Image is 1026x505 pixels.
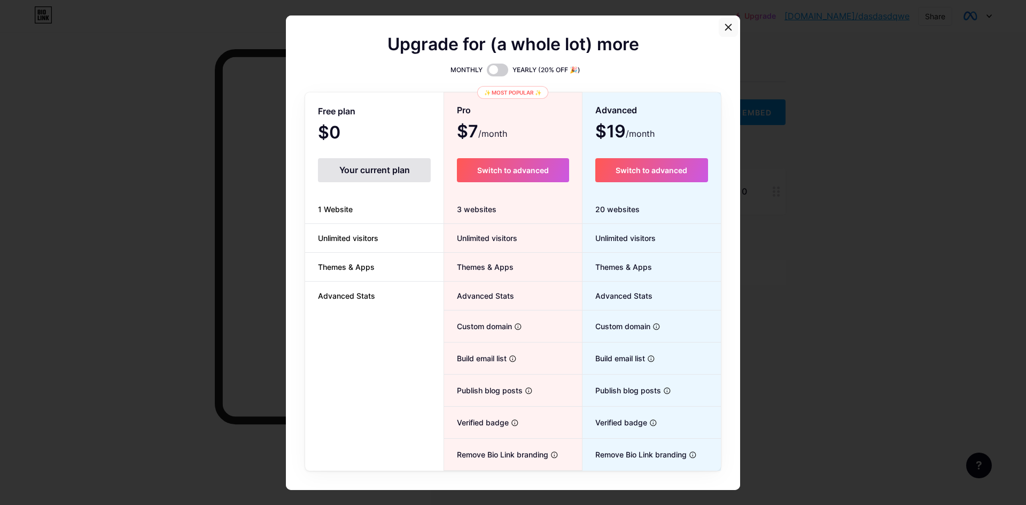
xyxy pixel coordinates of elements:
button: Switch to advanced [457,158,569,182]
span: Unlimited visitors [582,232,656,244]
span: YEARLY (20% OFF 🎉) [512,65,580,75]
span: Unlimited visitors [444,232,517,244]
span: Verified badge [582,417,647,428]
span: Advanced [595,101,637,120]
span: Verified badge [444,417,509,428]
span: Remove Bio Link branding [582,449,687,460]
span: Remove Bio Link branding [444,449,548,460]
span: Build email list [444,353,507,364]
span: Pro [457,101,471,120]
span: MONTHLY [450,65,483,75]
span: Advanced Stats [582,290,652,301]
div: ✨ Most popular ✨ [477,86,548,99]
span: /month [478,127,507,140]
span: Themes & Apps [305,261,387,273]
span: Themes & Apps [444,261,514,273]
span: $7 [457,125,507,140]
div: 3 websites [444,195,581,224]
span: 1 Website [305,204,366,215]
span: Publish blog posts [582,385,661,396]
div: Your current plan [318,158,431,182]
span: Unlimited visitors [305,232,391,244]
span: Advanced Stats [305,290,388,301]
span: Publish blog posts [444,385,523,396]
span: /month [626,127,655,140]
span: Upgrade for (a whole lot) more [387,38,639,51]
span: Free plan [318,102,355,121]
span: Switch to advanced [616,166,687,175]
span: Advanced Stats [444,290,514,301]
button: Switch to advanced [595,158,708,182]
span: Build email list [582,353,645,364]
span: Custom domain [444,321,512,332]
span: Custom domain [582,321,650,332]
span: Switch to advanced [477,166,549,175]
span: $0 [318,126,369,141]
span: $19 [595,125,655,140]
div: 20 websites [582,195,721,224]
span: Themes & Apps [582,261,652,273]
